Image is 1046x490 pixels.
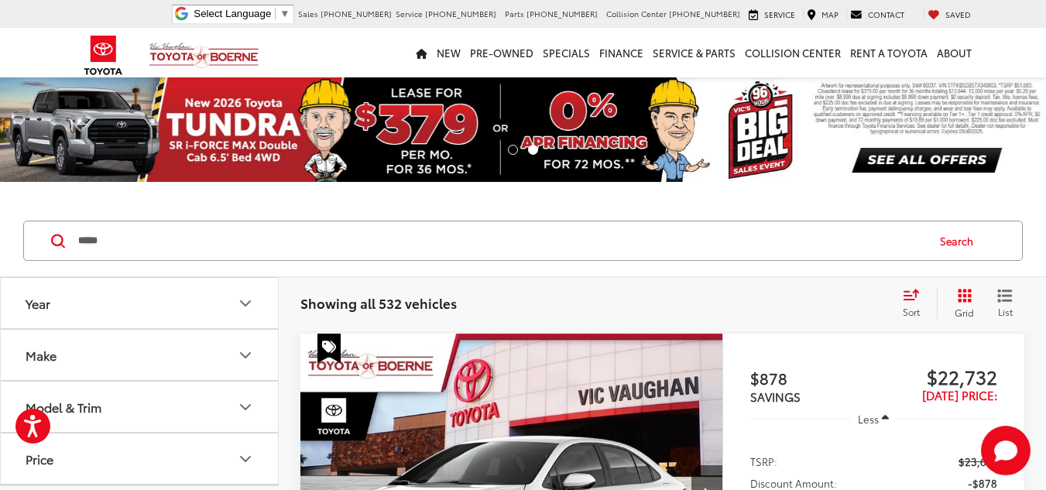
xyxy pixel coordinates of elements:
[236,346,255,365] div: Make
[669,8,740,19] span: [PHONE_NUMBER]
[26,296,50,310] div: Year
[924,9,975,21] a: My Saved Vehicles
[945,9,971,20] span: Saved
[236,398,255,416] div: Model & Trim
[26,399,101,414] div: Model & Trim
[868,9,904,20] span: Contact
[74,30,132,81] img: Toyota
[986,288,1024,319] button: List View
[149,42,259,69] img: Vic Vaughan Toyota of Boerne
[26,451,53,466] div: Price
[750,366,874,389] span: $878
[997,305,1013,318] span: List
[955,306,974,319] span: Grid
[321,8,392,19] span: [PHONE_NUMBER]
[750,454,777,469] span: TSRP:
[937,288,986,319] button: Grid View
[1,433,280,484] button: PricePrice
[26,348,57,362] div: Make
[922,386,997,403] span: [DATE] Price:
[505,8,524,19] span: Parts
[411,28,432,77] a: Home
[981,426,1031,475] svg: Start Chat
[745,9,799,21] a: Service
[803,9,842,21] a: Map
[873,365,997,388] span: $22,732
[821,9,839,20] span: Map
[895,288,937,319] button: Select sort value
[317,334,341,363] span: Special
[981,426,1031,475] button: Toggle Chat Window
[846,9,908,21] a: Contact
[194,8,290,19] a: Select Language​
[858,412,879,426] span: Less
[236,294,255,313] div: Year
[1,278,280,328] button: YearYear
[77,222,925,259] input: Search by Make, Model, or Keyword
[932,28,976,77] a: About
[526,8,598,19] span: [PHONE_NUMBER]
[425,8,496,19] span: [PHONE_NUMBER]
[606,8,667,19] span: Collision Center
[764,9,795,20] span: Service
[648,28,740,77] a: Service & Parts: Opens in a new tab
[595,28,648,77] a: Finance
[1,382,280,432] button: Model & TrimModel & Trim
[959,454,997,469] span: $23,610
[300,293,457,312] span: Showing all 532 vehicles
[236,450,255,468] div: Price
[280,8,290,19] span: ▼
[538,28,595,77] a: Specials
[298,8,318,19] span: Sales
[396,8,423,19] span: Service
[851,405,897,433] button: Less
[432,28,465,77] a: New
[925,221,996,260] button: Search
[1,330,280,380] button: MakeMake
[903,305,920,318] span: Sort
[194,8,271,19] span: Select Language
[275,8,276,19] span: ​
[465,28,538,77] a: Pre-Owned
[845,28,932,77] a: Rent a Toyota
[750,388,801,405] span: SAVINGS
[740,28,845,77] a: Collision Center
